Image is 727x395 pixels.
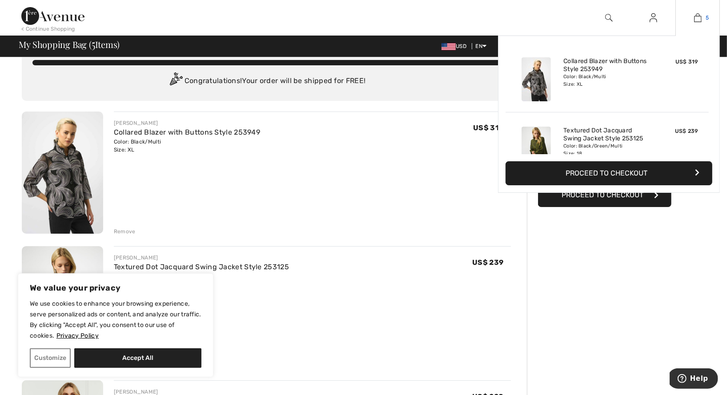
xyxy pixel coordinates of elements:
img: Textured Dot Jacquard Swing Jacket Style 253125 [522,127,551,171]
img: 1ère Avenue [21,7,84,25]
div: We value your privacy [18,273,213,377]
button: Proceed to Checkout [506,161,712,185]
div: Color: Black/Green/Multi Size: 18 [563,143,651,157]
img: My Bag [694,12,702,23]
span: US$ 319 [473,124,503,132]
div: < Continue Shopping [21,25,75,33]
span: 5 [706,14,709,22]
button: Accept All [74,348,201,368]
span: Proceed to Checkout [562,191,643,199]
span: My Shopping Bag ( Items) [19,40,120,49]
a: Collared Blazer with Buttons Style 253949 [114,128,260,136]
div: [PERSON_NAME] [114,254,289,262]
div: Congratulations! Your order will be shipped for FREE! [32,72,500,90]
a: Collared Blazer with Buttons Style 253949 [563,57,651,73]
img: Textured Dot Jacquard Swing Jacket Style 253125 [22,246,103,368]
div: Color: Black/Multi Size: XL [563,73,651,88]
div: Color: Black/Green/Multi Size: 18 [114,272,289,288]
a: Textured Dot Jacquard Swing Jacket Style 253125 [563,127,651,143]
button: Customize [30,348,71,368]
p: We value your privacy [30,283,201,293]
div: Color: Black/Multi Size: XL [114,138,260,154]
img: Collared Blazer with Buttons Style 253949 [22,112,103,234]
img: My Info [650,12,657,23]
img: US Dollar [442,43,456,50]
span: EN [476,43,487,49]
span: USD [442,43,470,49]
img: Congratulation2.svg [167,72,185,90]
div: [PERSON_NAME] [114,119,260,127]
img: Collared Blazer with Buttons Style 253949 [522,57,551,101]
span: 5 [92,38,95,49]
a: Sign In [643,12,664,24]
span: US$ 239 [675,128,698,134]
span: US$ 239 [472,258,503,267]
a: 5 [676,12,719,23]
a: Textured Dot Jacquard Swing Jacket Style 253125 [114,263,289,271]
p: We use cookies to enhance your browsing experience, serve personalized ads or content, and analyz... [30,299,201,341]
button: Proceed to Checkout [538,183,671,207]
iframe: Opens a widget where you can find more information [670,368,718,391]
a: Privacy Policy [56,331,99,340]
img: search the website [605,12,613,23]
div: Remove [114,227,136,235]
span: US$ 319 [675,59,698,65]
